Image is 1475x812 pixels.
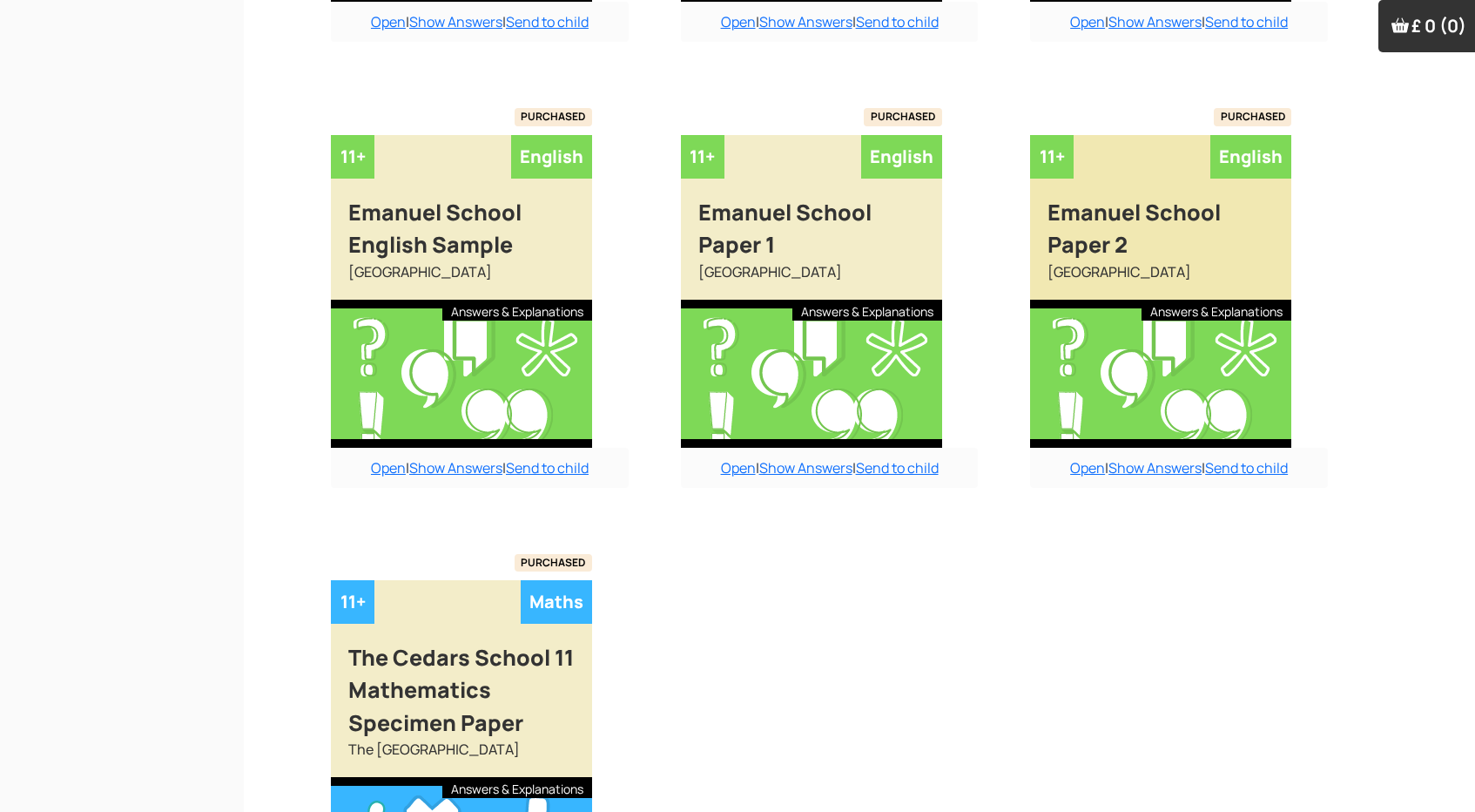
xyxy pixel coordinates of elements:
[331,580,374,624] div: 11+
[331,448,629,488] div: | |
[759,458,852,477] a: Show Answers
[442,777,592,798] div: Answers & Explanations
[681,261,942,300] div: [GEOGRAPHIC_DATA]
[856,12,939,31] a: Send to child
[511,135,592,179] div: English
[1108,458,1202,477] a: Show Answers
[442,300,592,321] div: Answers & Explanations
[1070,12,1105,31] a: Open
[1210,135,1291,179] div: English
[515,108,593,125] span: PURCHASED
[1030,2,1328,42] div: | |
[1030,448,1328,488] div: | |
[1108,12,1202,31] a: Show Answers
[331,261,592,300] div: [GEOGRAPHIC_DATA]
[861,135,942,179] div: English
[759,12,852,31] a: Show Answers
[1205,12,1288,31] a: Send to child
[1411,14,1466,37] span: £ 0 (0)
[856,458,939,477] a: Send to child
[331,179,592,261] div: Emanuel School English Sample
[1030,135,1074,179] div: 11+
[331,624,592,740] div: The Cedars School 11 Mathematics Specimen Paper
[1214,108,1292,125] span: PURCHASED
[721,458,756,477] a: Open
[681,448,979,488] div: | |
[371,458,406,477] a: Open
[792,300,942,321] div: Answers & Explanations
[1070,458,1105,477] a: Open
[506,12,589,31] a: Send to child
[521,580,592,624] div: Maths
[1142,300,1291,321] div: Answers & Explanations
[1030,179,1291,261] div: Emanuel School Paper 2
[721,12,756,31] a: Open
[371,12,406,31] a: Open
[331,739,592,777] div: The [GEOGRAPHIC_DATA]
[331,135,374,179] div: 11+
[1391,17,1409,34] img: Your items in the shopping basket
[864,108,942,125] span: PURCHASED
[515,554,593,572] span: PURCHASED
[331,2,629,42] div: | |
[681,135,724,179] div: 11+
[409,12,502,31] a: Show Answers
[681,2,979,42] div: | |
[1205,458,1288,477] a: Send to child
[1030,261,1291,300] div: [GEOGRAPHIC_DATA]
[409,458,502,477] a: Show Answers
[681,179,942,261] div: Emanuel School Paper 1
[506,458,589,477] a: Send to child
